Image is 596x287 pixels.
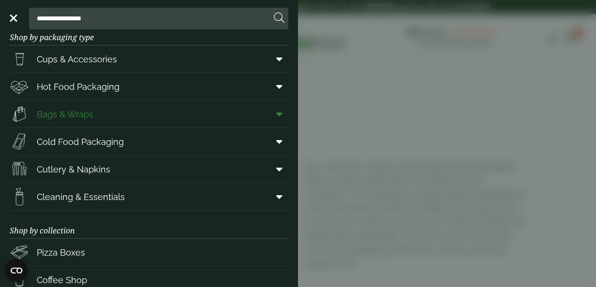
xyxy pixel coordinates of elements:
span: Pizza Boxes [37,246,85,259]
a: Cutlery & Napkins [10,156,288,183]
img: Pizza_boxes.svg [10,243,29,262]
a: Bags & Wraps [10,100,288,128]
span: Cleaning & Essentials [37,190,125,203]
img: Paper_carriers.svg [10,104,29,124]
span: Cutlery & Napkins [37,163,110,176]
button: Open CMP widget [5,259,28,282]
img: PintNhalf_cup.svg [10,49,29,69]
span: Coffee Shop [37,273,87,287]
span: Cups & Accessories [37,53,117,66]
img: Sandwich_box.svg [10,132,29,151]
span: Hot Food Packaging [37,80,119,93]
h3: Shop by collection [10,211,288,239]
a: Cold Food Packaging [10,128,288,155]
a: Cups & Accessories [10,45,288,72]
a: Hot Food Packaging [10,73,288,100]
img: Cutlery.svg [10,159,29,179]
a: Pizza Boxes [10,239,288,266]
span: Bags & Wraps [37,108,93,121]
a: Cleaning & Essentials [10,183,288,210]
img: Deli_box.svg [10,77,29,96]
span: Cold Food Packaging [37,135,124,148]
img: open-wipe.svg [10,187,29,206]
